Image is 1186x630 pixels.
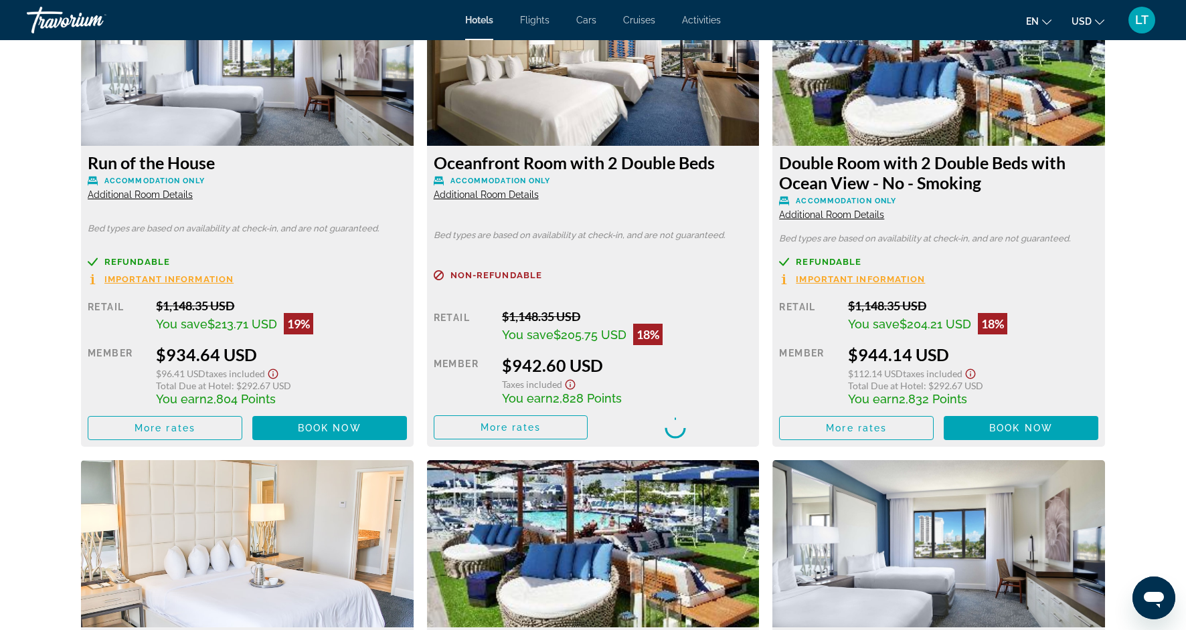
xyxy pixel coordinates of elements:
[88,298,146,334] div: Retail
[481,422,541,433] span: More rates
[434,415,588,439] button: More rates
[298,423,361,433] span: Book now
[88,274,234,285] button: Important Information
[434,355,492,405] div: Member
[848,380,1098,391] div: : $292.67 USD
[156,368,205,379] span: $96.41 USD
[88,224,407,233] p: Bed types are based on availability at check-in, and are not guaranteed.
[434,189,539,200] span: Additional Room Details
[156,380,406,391] div: : $292.67 USD
[502,328,554,342] span: You save
[576,15,596,25] a: Cars
[156,298,406,313] div: $1,148.35 USD
[434,309,492,345] div: Retail
[427,460,760,627] img: 99ba6824-e040-48d0-8cb4-0b0d81afcad9.jpeg
[989,423,1053,433] span: Book now
[944,416,1098,440] button: Book now
[434,231,753,240] p: Bed types are based on availability at check-in, and are not guaranteed.
[903,368,962,379] span: Taxes included
[848,392,899,406] span: You earn
[772,460,1105,627] img: ba2509e6-9061-4c76-8dbd-4ca78c269f80.jpeg
[27,3,161,37] a: Travorium
[848,317,900,331] span: You save
[450,177,551,185] span: Accommodation Only
[633,324,663,345] div: 18%
[796,257,861,266] span: Refundable
[502,309,752,324] div: $1,148.35 USD
[826,423,887,433] span: More rates
[88,344,146,406] div: Member
[88,152,407,173] h3: Run of the House
[1072,16,1092,27] span: USD
[1072,11,1104,31] button: Change currency
[848,298,1098,313] div: $1,148.35 USD
[796,275,925,284] span: Important Information
[848,344,1098,364] div: $944.14 USD
[156,344,406,364] div: $934.64 USD
[156,380,232,391] span: Total Due at Hotel
[779,209,884,220] span: Additional Room Details
[156,317,207,331] span: You save
[553,391,622,405] span: 2,828 Points
[156,392,207,406] span: You earn
[779,416,934,440] button: More rates
[779,152,1098,193] h3: Double Room with 2 Double Beds with Ocean View - No - Smoking
[450,271,542,280] span: Non-refundable
[900,317,971,331] span: $204.21 USD
[205,368,265,379] span: Taxes included
[779,344,837,406] div: Member
[81,460,414,627] img: 0f968099-fe9b-4df3-aac1-2807e32d2c41.jpeg
[962,364,979,380] button: Show Taxes and Fees disclaimer
[978,313,1007,334] div: 18%
[779,234,1098,243] p: Bed types are based on availability at check-in, and are not guaranteed.
[848,368,903,379] span: $112.14 USD
[104,177,205,185] span: Accommodation Only
[554,328,626,342] span: $205.75 USD
[465,15,493,25] a: Hotels
[1124,6,1159,34] button: User Menu
[88,416,242,440] button: More rates
[848,380,924,391] span: Total Due at Hotel
[104,257,170,266] span: Refundable
[207,392,276,406] span: 2,804 Points
[88,189,193,200] span: Additional Room Details
[1026,11,1051,31] button: Change language
[502,379,562,390] span: Taxes included
[1026,16,1039,27] span: en
[104,275,234,284] span: Important Information
[1135,13,1149,27] span: LT
[434,152,753,173] h3: Oceanfront Room with 2 Double Beds
[623,15,655,25] a: Cruises
[779,298,837,334] div: Retail
[284,313,313,334] div: 19%
[796,197,896,205] span: Accommodation Only
[899,392,967,406] span: 2,832 Points
[135,423,195,433] span: More rates
[502,391,553,405] span: You earn
[88,257,407,267] a: Refundable
[502,355,752,375] div: $942.60 USD
[520,15,549,25] a: Flights
[252,416,407,440] button: Book now
[779,274,925,285] button: Important Information
[562,375,578,391] button: Show Taxes and Fees disclaimer
[207,317,277,331] span: $213.71 USD
[779,257,1098,267] a: Refundable
[1132,576,1175,619] iframe: Кнопка запуска окна обмена сообщениями
[265,364,281,380] button: Show Taxes and Fees disclaimer
[682,15,721,25] a: Activities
